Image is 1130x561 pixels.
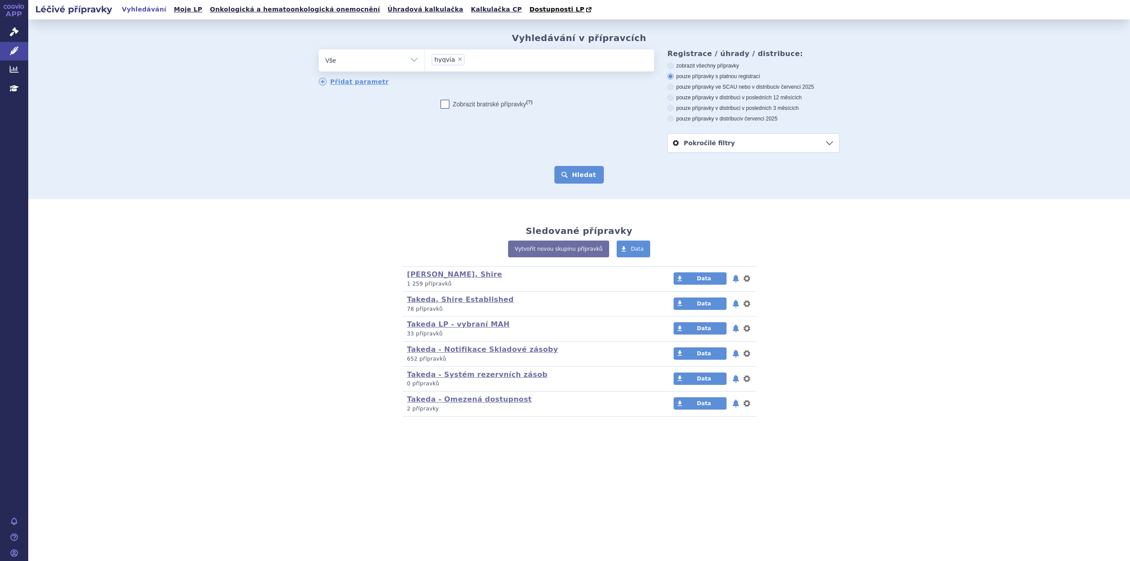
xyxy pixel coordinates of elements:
span: Data [697,350,711,357]
h2: Vyhledávání v přípravcích [512,33,647,43]
span: Data [697,325,711,331]
abbr: (?) [526,99,532,105]
label: pouze přípravky v distribuci v posledních 12 měsících [667,94,840,101]
label: pouze přípravky s platnou registrací [667,73,840,80]
h2: Léčivé přípravky [28,3,119,15]
span: v červenci 2025 [740,116,777,122]
h2: Sledované přípravky [526,226,633,236]
a: Takeda - Systém rezervních zásob [407,370,547,379]
a: Úhradová kalkulačka [385,4,466,15]
button: Hledat [554,166,604,184]
button: notifikace [731,398,740,409]
label: Zobrazit bratrské přípravky [441,100,533,109]
button: nastavení [742,373,751,384]
a: Takeda, Shire Established [407,295,514,304]
span: hyqvia [434,56,455,63]
span: Data [631,246,644,252]
button: notifikace [731,323,740,334]
a: Data [674,322,727,335]
label: zobrazit všechny přípravky [667,62,840,69]
button: nastavení [742,398,751,409]
a: Vyhledávání [119,4,169,15]
a: Data [674,373,727,385]
button: nastavení [742,273,751,284]
label: pouze přípravky ve SCAU nebo v distribuci [667,83,840,90]
button: notifikace [731,298,740,309]
a: Dostupnosti LP [527,4,596,16]
a: Moje LP [171,4,205,15]
span: Data [697,301,711,307]
a: Přidat parametr [319,78,389,86]
button: nastavení [742,298,751,309]
a: Data [674,272,727,285]
a: Data [674,397,727,410]
a: Takeda - Notifikace Skladové zásoby [407,345,558,354]
span: Data [697,275,711,282]
button: notifikace [731,273,740,284]
a: Data [617,241,650,257]
label: pouze přípravky v distribuci v posledních 3 měsících [667,105,840,112]
span: Data [697,376,711,382]
input: hyqvia [467,54,500,65]
label: pouze přípravky v distribuci [667,115,840,122]
a: [PERSON_NAME], Shire [407,270,502,279]
span: 652 přípravků [407,356,446,362]
button: nastavení [742,348,751,359]
a: Data [674,297,727,310]
button: notifikace [731,373,740,384]
span: Data [697,400,711,407]
span: 2 přípravky [407,406,439,412]
button: nastavení [742,323,751,334]
span: × [457,56,463,62]
h3: Registrace / úhrady / distribuce: [667,49,840,58]
a: Pokročilé filtry [668,134,839,152]
span: 33 přípravků [407,331,443,337]
a: Onkologická a hematoonkologická onemocnění [207,4,383,15]
span: Dostupnosti LP [529,6,584,13]
a: Takeda - Omezená dostupnost [407,395,532,403]
a: Data [674,347,727,360]
span: 78 přípravků [407,306,443,312]
span: v červenci 2025 [777,84,814,90]
a: Vytvořit novou skupinu přípravků [508,241,609,257]
a: Kalkulačka CP [468,4,525,15]
a: Takeda LP - vybraní MAH [407,320,510,328]
span: 0 přípravků [407,380,439,387]
span: 1 259 přípravků [407,281,452,287]
button: notifikace [731,348,740,359]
